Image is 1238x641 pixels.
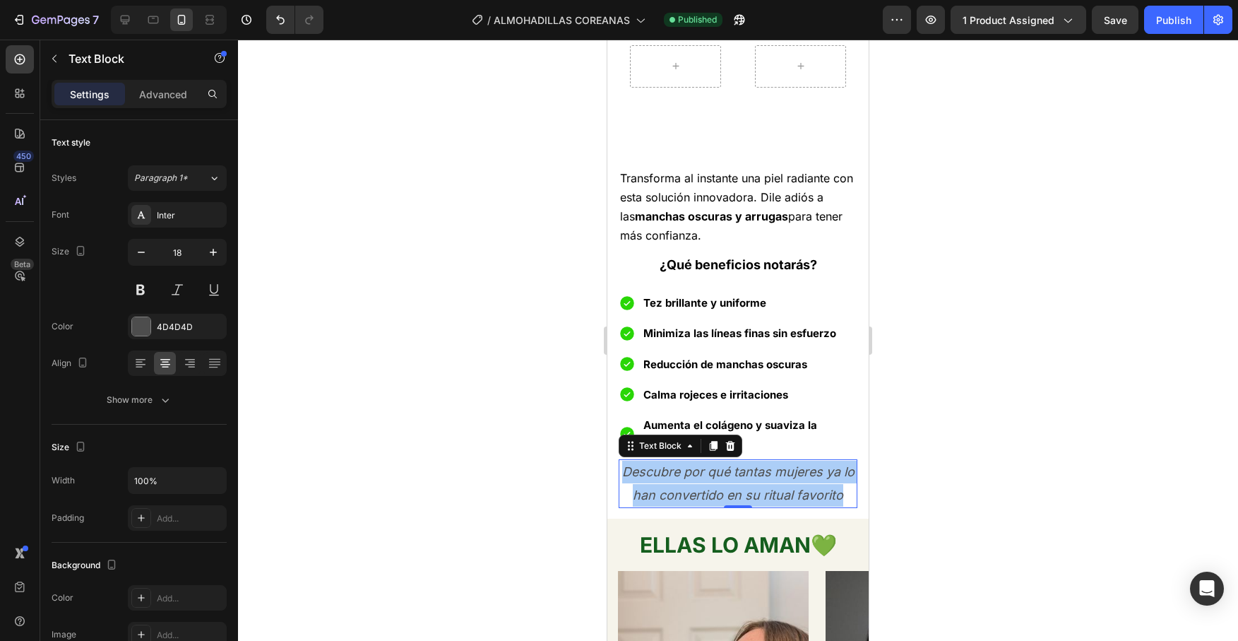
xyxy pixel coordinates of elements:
[13,151,34,162] div: 450
[494,13,630,28] span: ALMOHADILLAS COREANAS
[128,165,227,191] button: Paragraph 1*
[52,208,69,221] div: Font
[1156,13,1191,28] div: Publish
[69,50,189,67] p: Text Block
[70,87,109,102] p: Settings
[1104,14,1127,26] span: Save
[129,468,226,493] input: Auto
[107,393,172,407] div: Show more
[52,354,91,373] div: Align
[157,209,223,222] div: Inter
[266,6,323,34] div: Undo/Redo
[52,242,89,261] div: Size
[963,13,1054,28] span: 1 product assigned
[11,259,34,270] div: Beta
[52,387,227,413] button: Show more
[951,6,1086,34] button: 1 product assigned
[134,172,188,184] span: Paragraph 1*
[52,172,76,184] div: Styles
[1144,6,1203,34] button: Publish
[157,321,223,334] div: 4D4D4D
[52,512,84,524] div: Padding
[139,87,187,102] p: Advanced
[52,320,73,333] div: Color
[487,13,491,28] span: /
[52,628,76,641] div: Image
[1190,572,1224,606] div: Open Intercom Messenger
[52,136,90,149] div: Text style
[52,592,73,604] div: Color
[6,6,105,34] button: 7
[157,592,223,605] div: Add...
[52,556,120,575] div: Background
[1092,6,1138,34] button: Save
[678,13,717,26] span: Published
[52,474,75,487] div: Width
[52,438,89,457] div: Size
[93,11,99,28] p: 7
[607,40,869,641] iframe: Design area
[157,512,223,525] div: Add...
